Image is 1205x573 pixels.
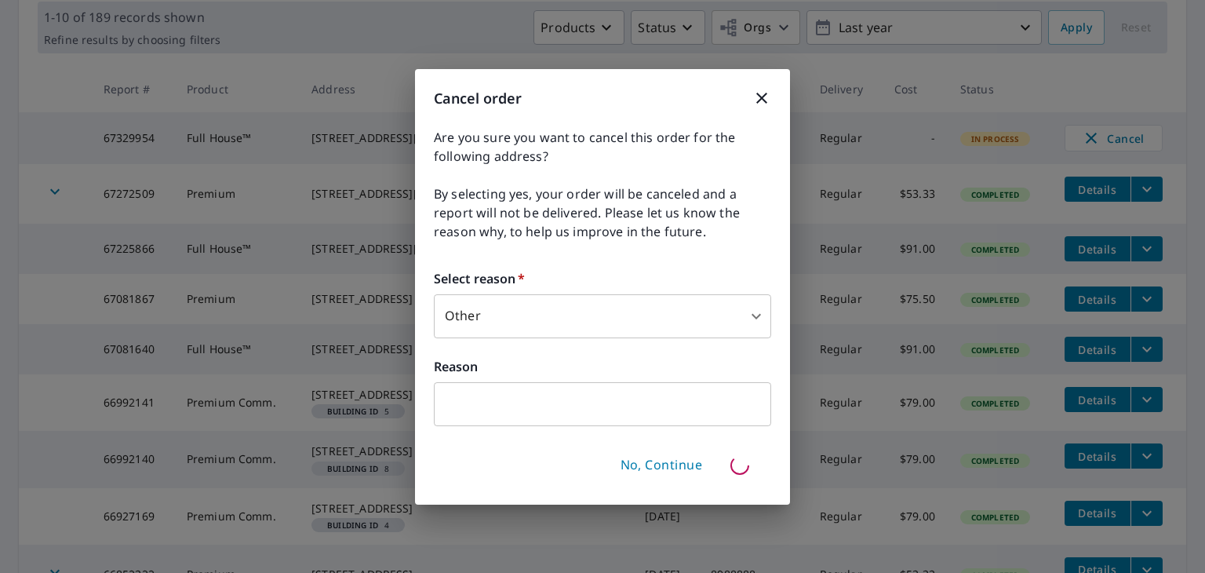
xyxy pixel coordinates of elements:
[434,294,771,338] div: Other
[434,88,771,109] h3: Cancel order
[434,357,771,376] label: Reason
[434,269,771,288] label: Select reason
[621,457,703,474] span: No, Continue
[434,128,771,166] span: Are you sure you want to cancel this order for the following address?
[434,184,771,241] span: By selecting yes, your order will be canceled and a report will not be delivered. Please let us k...
[614,452,709,479] button: No, Continue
